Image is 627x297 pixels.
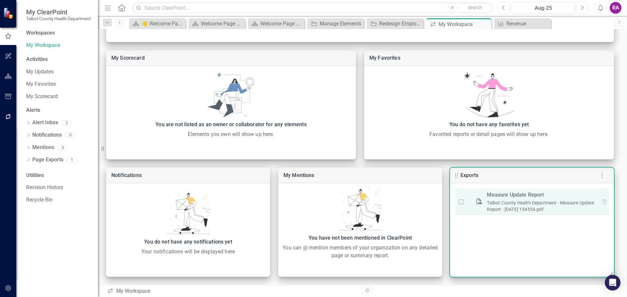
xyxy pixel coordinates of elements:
a: My Workspace [26,42,91,49]
a: My Favorites [26,81,91,88]
div: Aug-25 [514,4,572,12]
a: Manage Elements [309,20,362,28]
div: 1 [67,157,77,163]
a: My Mentions [283,172,314,178]
span: My ClearPoint [26,8,91,16]
a: Alert Inbox [32,119,58,126]
span: Search [468,5,482,10]
div: Open Intercom Messenger [605,275,620,290]
a: Recycle Bin [26,196,91,204]
a: Notifications [111,172,142,178]
div: Welcome Page Template [201,20,244,28]
div: My Workspace [439,20,490,28]
div: Welcome Page Template [260,20,303,28]
a: Welcome Page Template [249,20,303,28]
button: Aug-25 [512,2,574,14]
a: Revenue [496,20,549,28]
button: RA [610,2,621,14]
div: Favorited reports or detail pages will show up here. [367,130,611,138]
a: Talbot County Health Department - Measure Update Report - [DATE] 154554.pdf [487,200,594,212]
a: Redesign Employee Satisfaction Survey [368,20,422,28]
a: Exports [460,172,478,178]
div: 0 [65,132,75,138]
a: Notifications [32,131,62,139]
div: 2 [61,120,72,126]
div: You can @ mention members of your organization on any detailed page or summary report. [281,244,439,260]
a: My Scorecard [111,55,145,61]
small: Talbot County Health Department [26,16,91,21]
div: Revenue [506,20,549,28]
div: Alerts [26,107,91,114]
div: Utilities [26,172,91,179]
div: You are not listed as an owner or collaborator for any elements [109,120,353,129]
a: My Favorites [369,55,400,61]
a: Revision History [26,184,91,191]
div: Elements you own will show up here. [109,130,353,138]
div: Measure Update Report [487,190,595,200]
div: 0 [57,145,68,150]
a: Welcome Page Template [190,20,244,28]
div: My Workspace [107,288,358,295]
div: You have not been mentioned in ClearPoint [281,233,439,243]
a: Page Exports [32,156,63,164]
a: My Updates [26,68,91,76]
a: Mentions [32,144,54,151]
a: 👋 Welcome Page [131,20,184,28]
div: Manage Elements [320,20,362,28]
div: Redesign Employee Satisfaction Survey [379,20,422,28]
button: Search [458,3,491,12]
img: ClearPoint Strategy [3,7,15,19]
div: 👋 Welcome Page [141,20,184,28]
div: You do not have any notifications yet [109,237,267,246]
div: Activities [26,56,91,63]
input: Search ClearPoint... [132,2,493,14]
a: My Scorecard [26,93,91,100]
div: You do not have any favorites yet [367,120,611,129]
div: Your notifications will be displayed here [109,248,267,256]
div: Workspaces [26,29,55,37]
